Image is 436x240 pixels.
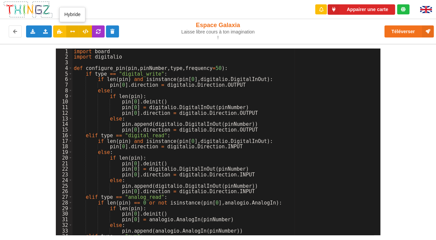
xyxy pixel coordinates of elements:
div: 24 [56,177,73,183]
div: 26 [56,188,73,194]
div: 11 [56,104,73,110]
div: 13 [56,116,73,122]
div: Tu es connecté au serveur de création de Thingz [397,4,410,14]
img: thingz_logo.png [3,1,53,18]
div: 32 [56,222,73,228]
div: 6 [56,76,73,82]
div: 16 [56,133,73,138]
div: 1 [56,49,73,54]
div: Laisse libre cours à ton imagination ! [181,29,255,41]
div: 14 [56,121,73,127]
div: 8 [56,88,73,93]
div: 21 [56,161,73,166]
div: 18 [56,144,73,149]
div: 19 [56,149,73,155]
div: 3 [56,60,73,65]
div: 31 [56,217,73,222]
div: 5 [56,71,73,77]
div: 7 [56,82,73,88]
div: 22 [56,166,73,172]
button: Appairer une carte [328,4,395,15]
img: gb.png [420,6,432,13]
div: 15 [56,127,73,133]
div: 30 [56,211,73,217]
div: 34 [56,233,73,239]
div: 28 [56,200,73,206]
div: 33 [56,228,73,234]
div: 2 [56,54,73,60]
button: Téléverser [385,25,434,37]
div: 29 [56,206,73,211]
div: 23 [56,172,73,177]
div: 20 [56,155,73,161]
div: Espace Galaxia [181,21,255,41]
div: 17 [56,138,73,144]
div: 9 [56,93,73,99]
div: 12 [56,110,73,116]
div: 10 [56,99,73,104]
div: 25 [56,183,73,189]
div: 4 [56,65,73,71]
div: Hybride [60,7,86,22]
div: 27 [56,194,73,200]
